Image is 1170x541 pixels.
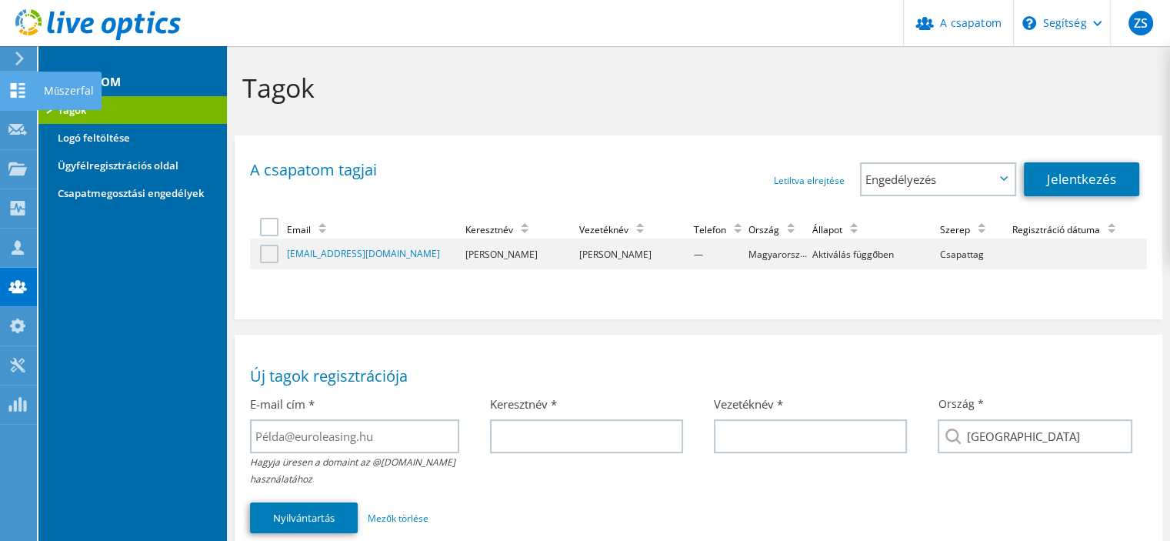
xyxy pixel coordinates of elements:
[250,366,408,386] font: Új tagok regisztrációja
[38,179,227,207] a: Csapatmegosztási engedélyek
[579,248,652,261] font: [PERSON_NAME]
[812,232,842,245] font: Állapot
[260,218,282,236] label: Válasszon ki egy vagy több fiókot az alábbiak közül
[58,103,87,117] font: Tagok
[812,223,842,236] font: Állapot
[812,248,894,261] font: Aktiválás függőben
[58,131,130,145] font: Logó feltöltése
[940,248,984,261] font: Csapattag
[579,223,628,236] font: Vezetéknév
[938,396,983,411] font: Ország *
[694,223,726,236] font: Telefon
[1133,15,1147,32] font: ZS
[940,232,982,245] font: RoleTRAN
[250,159,377,180] font: A csapatom tagjai
[44,83,94,98] font: Műszerfal
[242,70,315,105] font: Tagok
[748,223,779,236] font: Ország
[694,232,726,245] font: Telefon
[250,419,458,453] input: Példa@euroleasing.hu
[748,247,811,261] font: Magyarország
[1042,15,1086,30] font: Segítség
[940,223,970,236] font: Szerep
[1022,16,1036,30] svg: \n
[940,15,1001,30] font: A csapatom
[579,232,628,245] font: Vezetéknév
[38,96,227,124] a: Tagok
[748,232,779,245] font: Ország
[774,174,845,187] a: Letiltva elrejtése
[287,223,311,236] font: Email
[1012,223,1100,236] font: Regisztráció dátuma
[58,186,205,200] font: Csapatmegosztási engedélyek
[250,396,315,412] font: E-mail cím *
[1024,162,1139,196] a: Jelentkezés
[865,172,936,187] font: Engedélyezés
[250,503,358,533] button: Nyilvántartás
[273,511,335,525] font: Nyilvántartás
[58,159,178,172] font: Ügyfélregisztrációs oldal
[287,247,440,260] a: [EMAIL_ADDRESS][DOMAIN_NAME]
[1012,232,1100,245] font: Regisztráció dátuma
[38,152,227,179] a: Ügyfélregisztrációs oldal
[368,512,428,525] a: Mezők törlése
[465,248,538,261] font: [PERSON_NAME]
[490,396,557,412] font: Keresztnév *
[38,124,227,152] a: Logó feltöltése
[694,248,703,261] font: —
[465,223,513,236] font: Keresztnév
[1047,170,1116,188] font: Jelentkezés
[465,232,513,245] font: Keresztnév
[250,456,455,486] font: Hagyja üresen a domaint az @[DOMAIN_NAME] használatához
[714,396,783,412] font: Vezetéknév *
